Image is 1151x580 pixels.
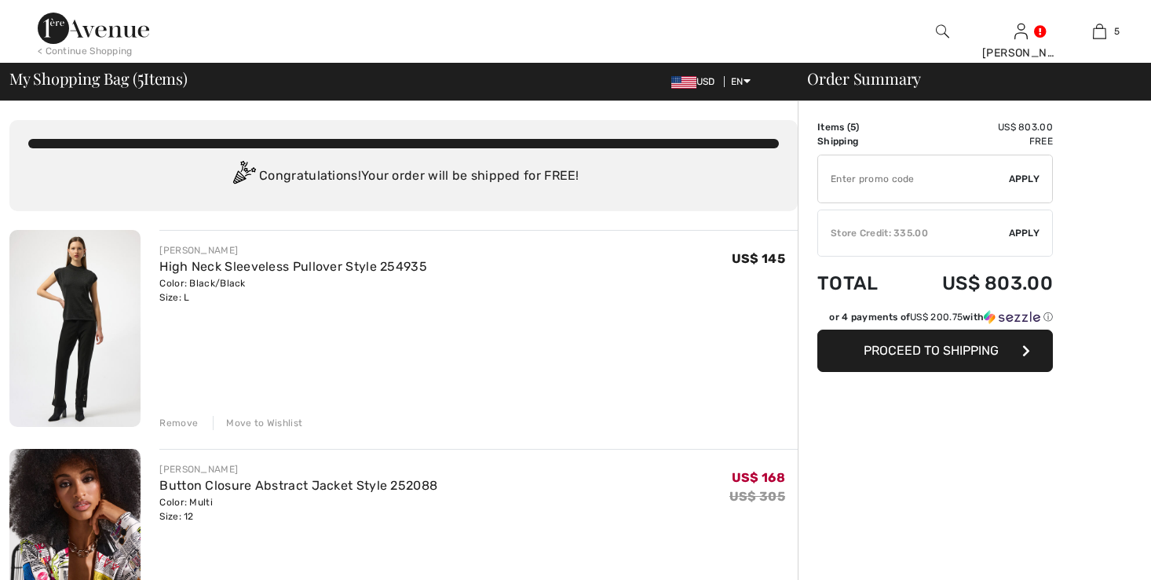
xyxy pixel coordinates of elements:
[1014,24,1028,38] a: Sign In
[9,230,141,427] img: High Neck Sleeveless Pullover Style 254935
[159,416,198,430] div: Remove
[671,76,722,87] span: USD
[1093,22,1106,41] img: My Bag
[213,416,302,430] div: Move to Wishlist
[228,161,259,192] img: Congratulation2.svg
[1009,226,1040,240] span: Apply
[817,134,901,148] td: Shipping
[159,495,437,523] div: Color: Multi Size: 12
[850,122,856,133] span: 5
[159,259,427,274] a: High Neck Sleeveless Pullover Style 254935
[910,312,963,323] span: US$ 200.75
[1009,172,1040,186] span: Apply
[864,343,999,358] span: Proceed to Shipping
[901,257,1053,310] td: US$ 803.00
[671,76,696,89] img: US Dollar
[1114,24,1120,38] span: 5
[731,76,751,87] span: EN
[818,155,1009,202] input: Promo code
[137,67,144,87] span: 5
[829,310,1053,324] div: or 4 payments of with
[817,120,901,134] td: Items ( )
[817,330,1053,372] button: Proceed to Shipping
[732,470,785,485] span: US$ 168
[28,161,779,192] div: Congratulations! Your order will be shipped for FREE!
[1014,22,1028,41] img: My Info
[159,243,427,257] div: [PERSON_NAME]
[818,226,1009,240] div: Store Credit: 335.00
[159,462,437,476] div: [PERSON_NAME]
[817,257,901,310] td: Total
[788,71,1142,86] div: Order Summary
[1061,22,1138,41] a: 5
[159,276,427,305] div: Color: Black/Black Size: L
[732,251,785,266] span: US$ 145
[984,310,1040,324] img: Sezzle
[982,45,1059,61] div: [PERSON_NAME]
[9,71,188,86] span: My Shopping Bag ( Items)
[936,22,949,41] img: search the website
[901,134,1053,148] td: Free
[38,44,133,58] div: < Continue Shopping
[729,489,785,504] s: US$ 305
[1051,533,1135,572] iframe: Opens a widget where you can find more information
[159,478,437,493] a: Button Closure Abstract Jacket Style 252088
[901,120,1053,134] td: US$ 803.00
[38,13,149,44] img: 1ère Avenue
[817,310,1053,330] div: or 4 payments ofUS$ 200.75withSezzle Click to learn more about Sezzle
